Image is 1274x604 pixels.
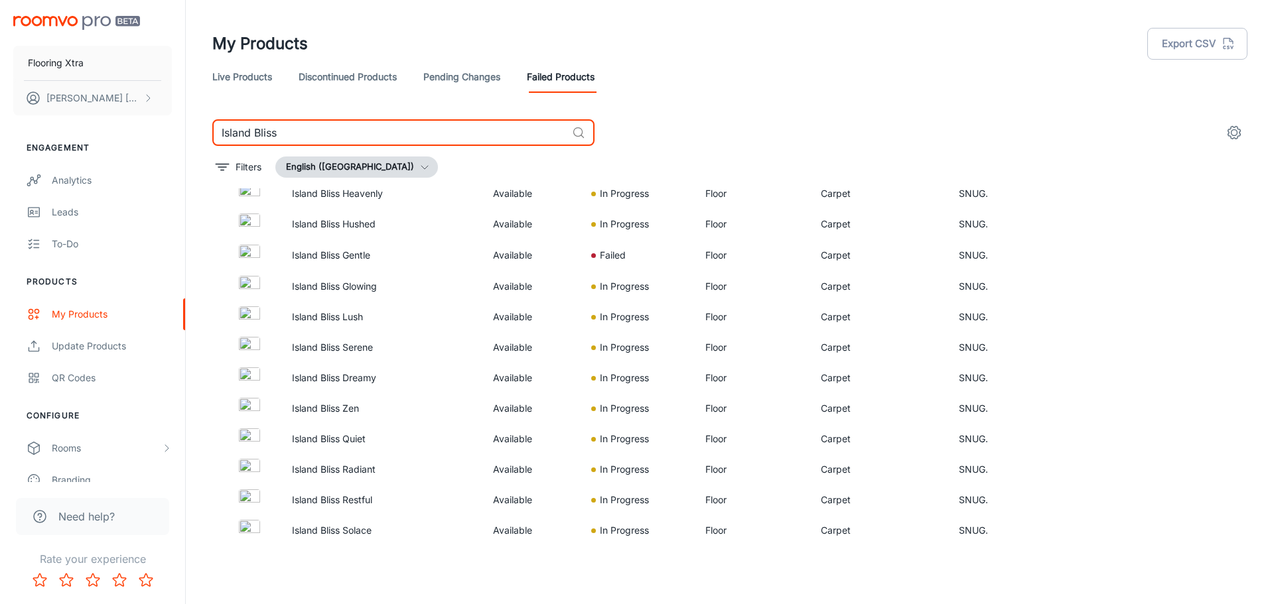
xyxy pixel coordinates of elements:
td: Carpet [810,454,948,485]
td: Carpet [810,363,948,393]
td: Available [482,454,580,485]
p: Island Bliss Quiet [292,432,415,446]
td: SNUG. [948,424,1021,454]
td: Floor [695,393,811,424]
td: Floor [695,332,811,363]
td: SNUG. [948,271,1021,302]
p: In Progress [600,217,649,231]
div: QR Codes [52,371,172,385]
td: Available [482,239,580,271]
a: Pending Changes [423,61,500,93]
div: Update Products [52,339,172,353]
button: Rate 2 star [53,567,80,593]
td: SNUG. [948,485,1021,515]
td: Floor [695,178,811,209]
td: Floor [695,515,811,546]
p: In Progress [600,462,649,477]
p: In Progress [600,523,649,538]
td: Carpet [810,515,948,546]
p: Island Bliss Hushed [292,217,415,231]
td: Carpet [810,209,948,239]
td: Available [482,424,580,454]
td: SNUG. [948,178,1021,209]
td: Available [482,485,580,515]
td: Carpet [810,239,948,271]
span: Need help? [58,509,115,524]
td: Floor [695,363,811,393]
input: Search [212,119,567,146]
p: In Progress [600,493,649,507]
p: Filters [236,160,261,174]
button: Export CSV [1147,28,1247,60]
td: Carpet [810,178,948,209]
td: Floor [695,302,811,332]
p: Island Bliss Dreamy [292,371,415,385]
img: Roomvo PRO Beta [13,16,140,30]
button: Rate 4 star [106,567,133,593]
p: In Progress [600,371,649,385]
a: Discontinued Products [299,61,397,93]
p: Island Bliss Radiant [292,462,415,477]
p: [PERSON_NAME] [PERSON_NAME] [46,91,140,105]
p: Island Bliss Solace [292,523,415,538]
p: In Progress [600,401,649,416]
p: In Progress [600,279,649,294]
td: SNUG. [948,239,1021,271]
p: Island Bliss Lush [292,310,415,324]
div: Branding [52,473,172,487]
td: Carpet [810,302,948,332]
p: In Progress [600,310,649,324]
p: Failed [600,248,626,263]
td: Carpet [810,271,948,302]
button: Rate 5 star [133,567,159,593]
td: Floor [695,424,811,454]
p: In Progress [600,432,649,446]
p: Island Bliss Zen [292,401,415,416]
p: Island Bliss Serene [292,340,415,355]
td: Available [482,332,580,363]
div: Leads [52,205,172,219]
button: Rate 3 star [80,567,106,593]
td: SNUG. [948,393,1021,424]
a: Failed Products [527,61,595,93]
td: Available [482,302,580,332]
button: filter [212,156,265,178]
button: [PERSON_NAME] [PERSON_NAME] [13,81,172,115]
td: SNUG. [948,515,1021,546]
td: Floor [695,209,811,239]
p: Island Bliss Heavenly [292,186,415,201]
button: English ([GEOGRAPHIC_DATA]) [275,156,438,178]
button: Rate 1 star [27,567,53,593]
td: SNUG. [948,454,1021,485]
a: Live Products [212,61,272,93]
div: Rooms [52,441,161,455]
button: settings [1221,119,1247,146]
td: Available [482,363,580,393]
p: In Progress [600,340,649,355]
td: Available [482,271,580,302]
p: In Progress [600,186,649,201]
td: Available [482,393,580,424]
p: Rate your experience [11,551,175,567]
td: Available [482,209,580,239]
h1: My Products [212,32,308,56]
td: Floor [695,454,811,485]
td: Carpet [810,332,948,363]
button: Flooring Xtra [13,46,172,80]
td: Floor [695,485,811,515]
td: Carpet [810,485,948,515]
td: SNUG. [948,363,1021,393]
p: Island Bliss Glowing [292,279,415,294]
div: Analytics [52,173,172,188]
p: Island Bliss Gentle [292,248,415,263]
td: Available [482,178,580,209]
div: My Products [52,307,172,322]
td: Carpet [810,393,948,424]
p: Island Bliss Restful [292,493,415,507]
td: Available [482,515,580,546]
td: SNUG. [948,332,1021,363]
td: Floor [695,239,811,271]
p: Flooring Xtra [28,56,84,70]
td: SNUG. [948,302,1021,332]
td: Carpet [810,424,948,454]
